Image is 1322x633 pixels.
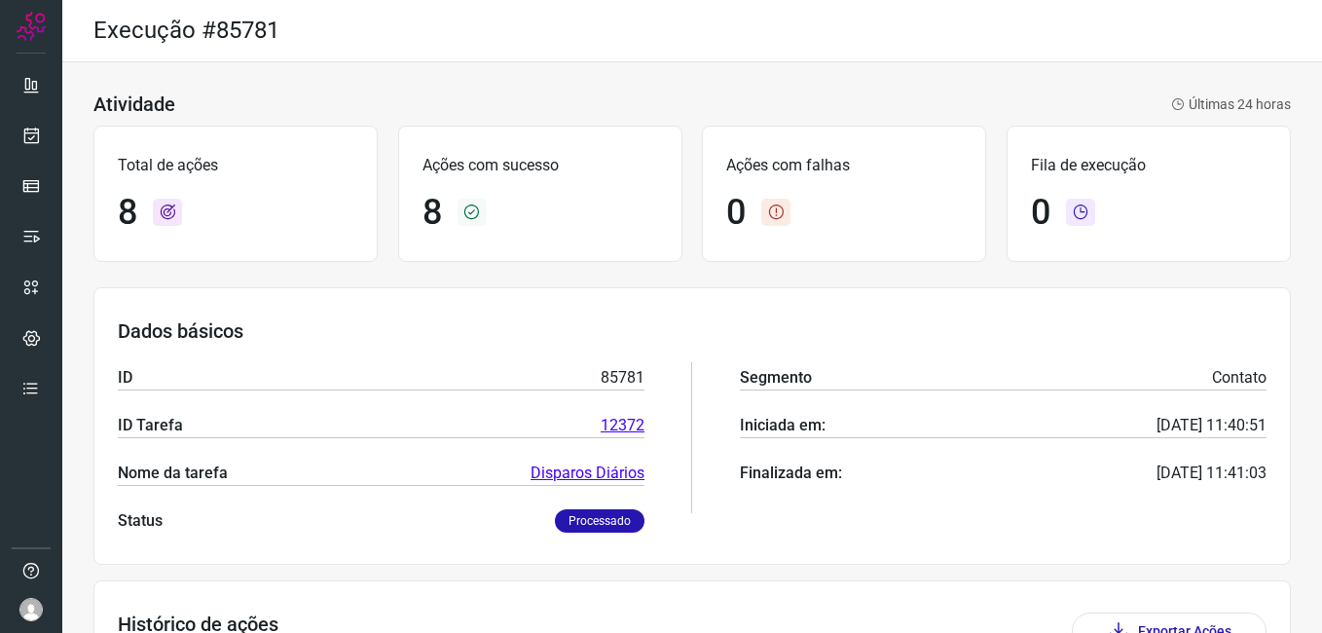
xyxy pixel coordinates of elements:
p: [DATE] 11:40:51 [1157,414,1267,437]
p: Total de ações [118,154,353,177]
p: Ações com sucesso [422,154,658,177]
p: Ações com falhas [726,154,962,177]
h2: Execução #85781 [93,17,279,45]
p: Processado [555,509,644,533]
p: [DATE] 11:41:03 [1157,462,1267,485]
p: Fila de execução [1031,154,1267,177]
p: Iniciada em: [740,414,826,437]
h1: 0 [1031,192,1050,234]
p: ID [118,366,132,390]
a: 12372 [601,414,644,437]
p: Últimas 24 horas [1171,94,1291,115]
p: Finalizada em: [740,462,842,485]
p: Nome da tarefa [118,462,228,485]
h3: Dados básicos [118,319,1267,343]
h3: Atividade [93,93,175,116]
img: avatar-user-boy.jpg [19,598,43,621]
p: 85781 [601,366,644,390]
p: Contato [1212,366,1267,390]
img: Logo [17,12,46,41]
h1: 0 [726,192,746,234]
p: ID Tarefa [118,414,183,437]
h1: 8 [118,192,137,234]
a: Disparos Diários [531,462,644,485]
p: Status [118,509,163,533]
p: Segmento [740,366,812,390]
h1: 8 [422,192,442,234]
